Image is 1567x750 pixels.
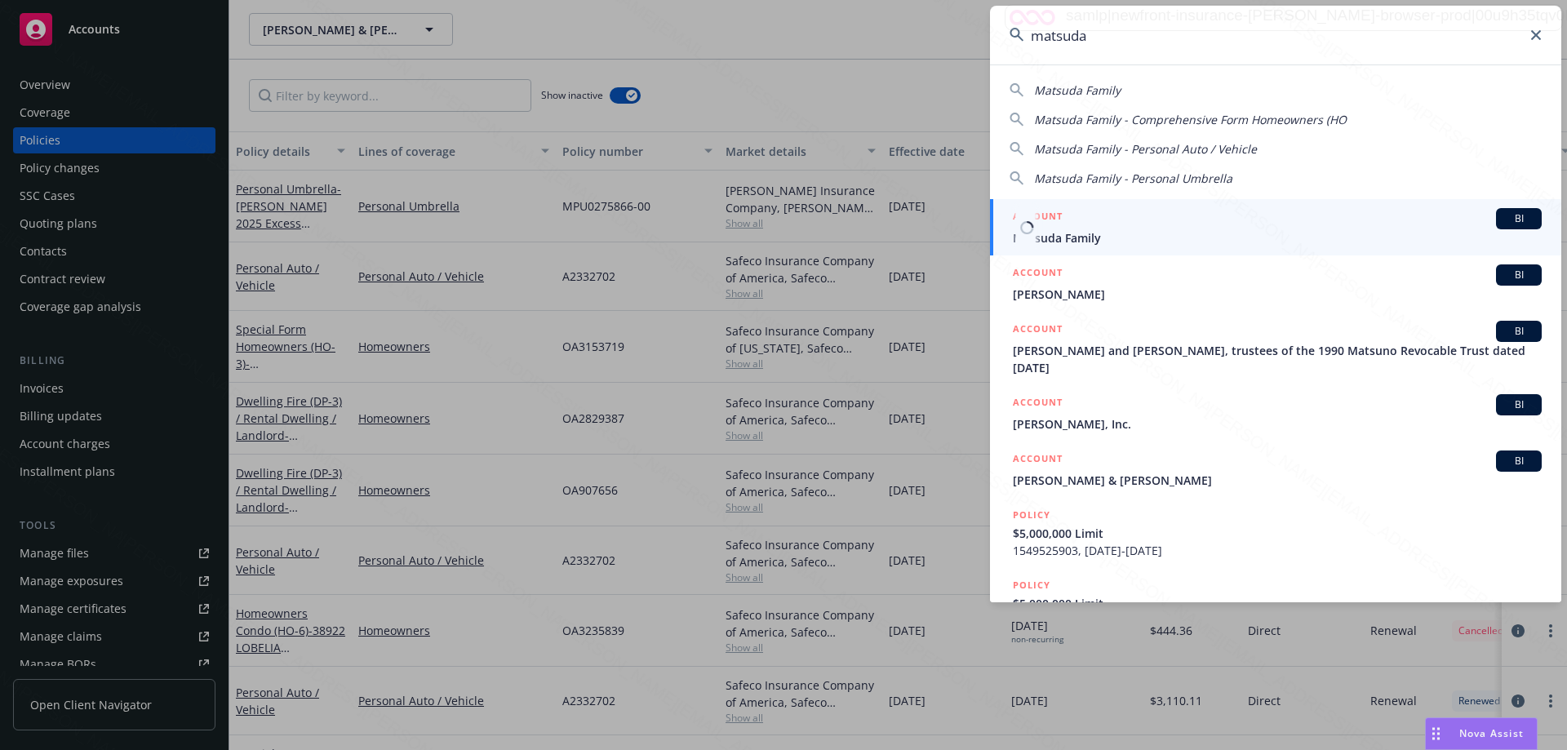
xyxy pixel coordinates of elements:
span: BI [1503,211,1535,226]
span: Matsuda Family [1013,229,1542,246]
input: Search... [990,6,1561,64]
a: ACCOUNTBI[PERSON_NAME] & [PERSON_NAME] [990,442,1561,498]
h5: POLICY [1013,577,1050,593]
span: Matsuda Family - Comprehensive Form Homeowners (HO [1034,112,1347,127]
a: ACCOUNTBI[PERSON_NAME] [990,255,1561,312]
span: $5,000,000 Limit [1013,595,1542,612]
span: Matsuda Family - Personal Umbrella [1034,171,1232,186]
a: ACCOUNTBI[PERSON_NAME], Inc. [990,385,1561,442]
span: [PERSON_NAME] & [PERSON_NAME] [1013,472,1542,489]
a: POLICY$5,000,000 Limit1549525903, [DATE]-[DATE] [990,498,1561,568]
a: ACCOUNTBI[PERSON_NAME] and [PERSON_NAME], trustees of the 1990 Matsuno Revocable Trust dated [DATE] [990,312,1561,385]
h5: ACCOUNT [1013,208,1063,228]
span: [PERSON_NAME] [1013,286,1542,303]
h5: ACCOUNT [1013,450,1063,470]
span: $5,000,000 Limit [1013,525,1542,542]
span: Matsuda Family [1034,82,1121,98]
span: Matsuda Family - Personal Auto / Vehicle [1034,141,1257,157]
h5: POLICY [1013,507,1050,523]
div: Drag to move [1426,718,1446,749]
span: BI [1503,397,1535,412]
a: POLICY$5,000,000 Limit [990,568,1561,638]
span: BI [1503,268,1535,282]
h5: ACCOUNT [1013,264,1063,284]
h5: ACCOUNT [1013,321,1063,340]
a: ACCOUNTBIMatsuda Family [990,199,1561,255]
button: Nova Assist [1425,717,1538,750]
span: BI [1503,324,1535,339]
span: 1549525903, [DATE]-[DATE] [1013,542,1542,559]
span: Nova Assist [1459,726,1524,740]
span: [PERSON_NAME] and [PERSON_NAME], trustees of the 1990 Matsuno Revocable Trust dated [DATE] [1013,342,1542,376]
span: BI [1503,454,1535,468]
h5: ACCOUNT [1013,394,1063,414]
span: [PERSON_NAME], Inc. [1013,415,1542,433]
